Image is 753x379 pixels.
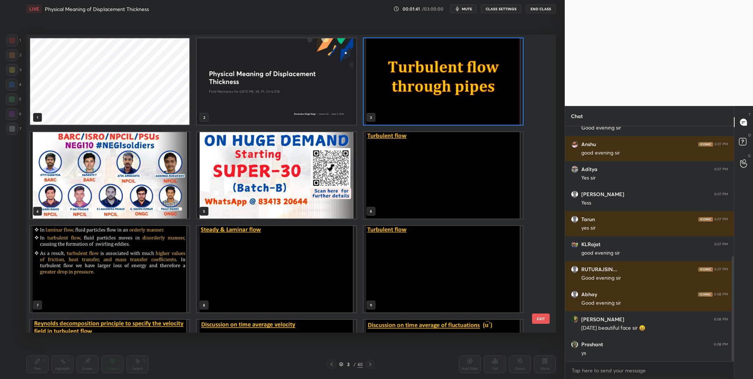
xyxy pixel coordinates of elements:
div: 3 [6,64,21,76]
img: default.png [571,191,578,198]
img: 1756903062SBKMUO.pdf [30,226,189,312]
div: 6:07 PM [714,167,728,171]
img: d8291dd1f779437188234d09d8eea641.jpg [571,316,578,323]
p: T [749,112,751,117]
img: 1756903062SBKMUO.pdf [364,132,523,219]
h6: [PERSON_NAME] [581,191,624,198]
img: f9e2ec338b34431caa1cbb2342fedfcd.jpg [571,241,578,248]
h6: Anshu [581,141,596,148]
img: 1756903062SBKMUO.pdf [197,226,356,312]
button: End Class [526,4,556,13]
div: good evening sir [581,149,728,157]
img: default.png [571,291,578,298]
img: 1756903062SBKMUO.pdf [364,226,523,312]
span: mute [462,6,472,11]
h6: RUTURAJSIN... [581,266,617,273]
img: iconic-dark.1390631f.png [698,267,713,272]
div: 6:07 PM [714,242,728,247]
h6: Prashant [581,341,603,348]
button: mute [450,4,477,13]
div: 6:07 PM [714,267,728,272]
p: Chat [565,106,589,126]
p: D [748,132,751,138]
p: G [748,153,751,159]
img: 2bf1f5098ed64b959cd62243b4407c44.jpg [571,341,578,348]
div: 6:08 PM [714,317,728,322]
div: 6:08 PM [714,292,728,297]
div: 4 [6,79,21,91]
h6: Aditya [581,166,597,173]
h6: Tarun [581,216,595,223]
div: Good evening sir [581,300,728,307]
div: 2 [6,49,21,61]
button: EXIT [532,314,550,324]
h6: [PERSON_NAME] [581,316,624,323]
div: LIVE [26,4,42,13]
div: Yes sir [581,174,728,182]
img: default.png [571,266,578,273]
img: 1756903062SBKMUO.pdf [30,132,189,219]
img: b22740a8-88c2-11f0-9b84-b284d5e5bfc3.jpg [197,38,356,125]
div: 6:07 PM [714,217,728,222]
img: iconic-dark.1390631f.png [698,292,713,297]
div: [DATE] beautiful face sir 😀 [581,325,728,332]
div: 7 [6,123,21,135]
img: fa92e4f3338c41659a969829464eb485.jpg [571,166,578,173]
div: 6:07 PM [714,192,728,196]
div: grid [26,35,543,333]
h4: Physical Meaning of Displacement Thickness [45,6,149,13]
h6: KLRajat [581,241,600,248]
img: default.png [571,216,578,223]
div: 5 [6,93,21,105]
div: Good evening sir [581,124,728,132]
div: ys [581,350,728,357]
div: / [354,362,356,366]
div: 6:07 PM [714,142,728,146]
div: 3 [345,362,352,366]
button: CLASS SETTINGS [481,4,521,13]
div: good evening sir [581,249,728,257]
div: 6:08 PM [714,342,728,347]
img: 785525d35f8f434088e19bcf4eb51d34.jpg [571,141,578,148]
img: 1756903062SBKMUO.pdf [197,132,356,219]
div: 1 [6,35,21,46]
h6: Abhay [581,291,597,298]
img: iconic-dark.1390631f.png [698,142,713,146]
img: 1756903062SBKMUO.pdf [364,38,523,125]
div: grid [565,126,734,361]
img: iconic-dark.1390631f.png [698,217,713,222]
div: 40 [357,361,363,368]
div: yes sir [581,224,728,232]
div: Good evening sir [581,274,728,282]
div: 6 [6,108,21,120]
div: Yess [581,199,728,207]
